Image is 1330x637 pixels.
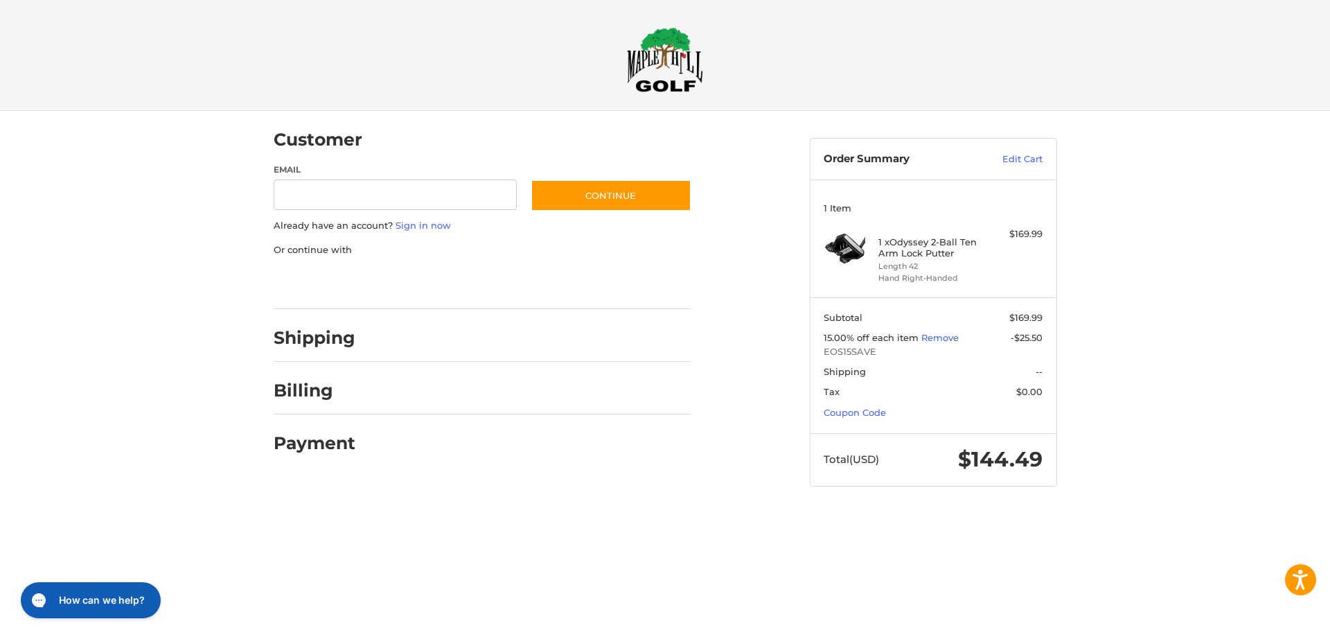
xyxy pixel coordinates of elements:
[824,407,886,418] a: Coupon Code
[921,332,959,343] a: Remove
[274,243,691,257] p: Or continue with
[878,261,984,272] li: Length 42
[14,577,165,623] iframe: Gorgias live chat messenger
[387,270,490,295] iframe: PayPal-paylater
[274,219,691,233] p: Already have an account?
[824,345,1043,359] span: EOS15SAVE
[396,220,451,231] a: Sign in now
[504,270,608,295] iframe: PayPal-venmo
[824,152,973,166] h3: Order Summary
[1036,366,1043,377] span: --
[1016,386,1043,397] span: $0.00
[824,332,921,343] span: 15.00% off each item
[824,386,840,397] span: Tax
[1011,332,1043,343] span: -$25.50
[824,453,879,466] span: Total (USD)
[1009,312,1043,323] span: $169.99
[627,27,703,92] img: Maple Hill Golf
[973,152,1043,166] a: Edit Cart
[878,236,984,259] h4: 1 x Odyssey 2-Ball Ten Arm Lock Putter
[824,202,1043,213] h3: 1 Item
[274,380,355,401] h2: Billing
[531,180,691,211] button: Continue
[878,272,984,284] li: Hand Right-Handed
[274,164,517,176] label: Email
[958,446,1043,472] span: $144.49
[269,270,373,295] iframe: PayPal-paypal
[274,433,355,454] h2: Payment
[274,129,362,150] h2: Customer
[988,227,1043,241] div: $169.99
[274,327,355,349] h2: Shipping
[824,366,866,377] span: Shipping
[824,312,862,323] span: Subtotal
